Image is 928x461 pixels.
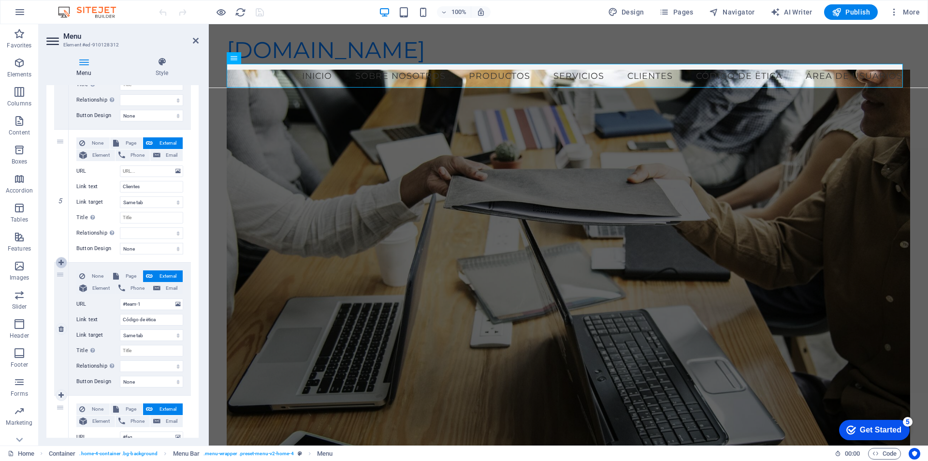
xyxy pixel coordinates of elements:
span: External [156,403,180,415]
button: More [885,4,924,20]
span: : [852,450,853,457]
span: None [88,403,107,415]
span: Email [163,149,180,161]
h4: Menu [46,57,125,77]
span: Phone [128,283,147,294]
input: URL... [120,431,183,443]
button: None [76,137,110,149]
span: Phone [128,149,147,161]
h3: Element #ed-910128312 [63,41,179,49]
button: Element [76,149,115,161]
h4: Style [125,57,199,77]
label: Title [76,345,120,357]
div: Get Started [26,11,68,19]
label: Relationship [76,360,120,372]
p: Columns [7,100,31,107]
button: Email [150,283,183,294]
p: Slider [12,303,27,311]
span: Design [608,7,644,17]
h2: Menu [63,32,199,41]
button: Phone [116,149,150,161]
button: None [76,403,110,415]
a: Click to cancel selection. Double-click to open Pages [8,448,34,460]
button: Email [150,416,183,427]
input: URL... [120,298,183,310]
i: This element is a customizable preset [298,451,302,456]
span: None [88,270,107,282]
span: Page [122,403,140,415]
label: Link target [76,196,120,208]
input: Link text... [120,181,183,193]
button: reload [234,6,246,18]
input: URL... [120,165,183,177]
button: Click here to leave preview mode and continue editing [215,6,227,18]
span: Element [90,416,112,427]
div: 5 [69,2,79,12]
span: Page [122,270,140,282]
span: Email [163,283,180,294]
span: Click to select. Double-click to edit [317,448,333,460]
input: Title [120,212,183,223]
span: . home-4-container .bg-background [79,448,158,460]
button: Usercentrics [909,448,920,460]
button: Email [150,149,183,161]
button: External [143,403,183,415]
span: Element [90,283,112,294]
span: Pages [659,7,693,17]
label: Button Design [76,110,120,121]
label: URL [76,298,120,310]
label: Link target [76,329,120,341]
span: Code [872,448,897,460]
label: URL [76,431,120,443]
button: Pages [655,4,697,20]
p: Images [10,274,29,282]
p: Boxes [12,158,28,165]
button: Publish [824,4,878,20]
button: Page [110,137,143,149]
button: External [143,137,183,149]
p: Elements [7,71,32,78]
i: On resize automatically adjust zoom level to fit chosen device. [477,8,485,16]
span: Email [163,416,180,427]
span: None [88,137,107,149]
p: Marketing [6,419,32,427]
label: URL [76,165,120,177]
span: Navigator [709,7,755,17]
p: Features [8,245,31,253]
button: Page [110,270,143,282]
input: Link text... [120,314,183,326]
span: AI Writer [770,7,812,17]
span: . menu-wrapper .preset-menu-v2-home-4 [203,448,293,460]
button: Element [76,283,115,294]
p: Content [9,129,30,136]
div: Get Started 5 items remaining, 0% complete [5,5,76,25]
span: 00 00 [845,448,860,460]
p: Favorites [7,42,31,49]
button: Navigator [705,4,759,20]
p: Accordion [6,187,33,194]
p: Header [10,332,29,340]
h6: 100% [451,6,467,18]
i: Reload page [235,7,246,18]
label: Relationship [76,227,120,239]
label: Title [76,212,120,223]
span: Phone [128,416,147,427]
span: Publish [832,7,870,17]
em: 5 [53,197,67,205]
button: AI Writer [767,4,816,20]
p: Forms [11,390,28,398]
span: External [156,137,180,149]
label: Button Design [76,243,120,254]
button: Element [76,416,115,427]
span: External [156,270,180,282]
span: Click to select. Double-click to edit [49,448,76,460]
button: External [143,270,183,282]
span: Element [90,149,112,161]
button: Phone [116,283,150,294]
p: Footer [11,361,28,369]
label: Button Design [76,376,120,387]
p: Tables [11,216,28,223]
button: Code [868,448,901,460]
span: Click to select. Double-click to edit [173,448,200,460]
button: None [76,270,110,282]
